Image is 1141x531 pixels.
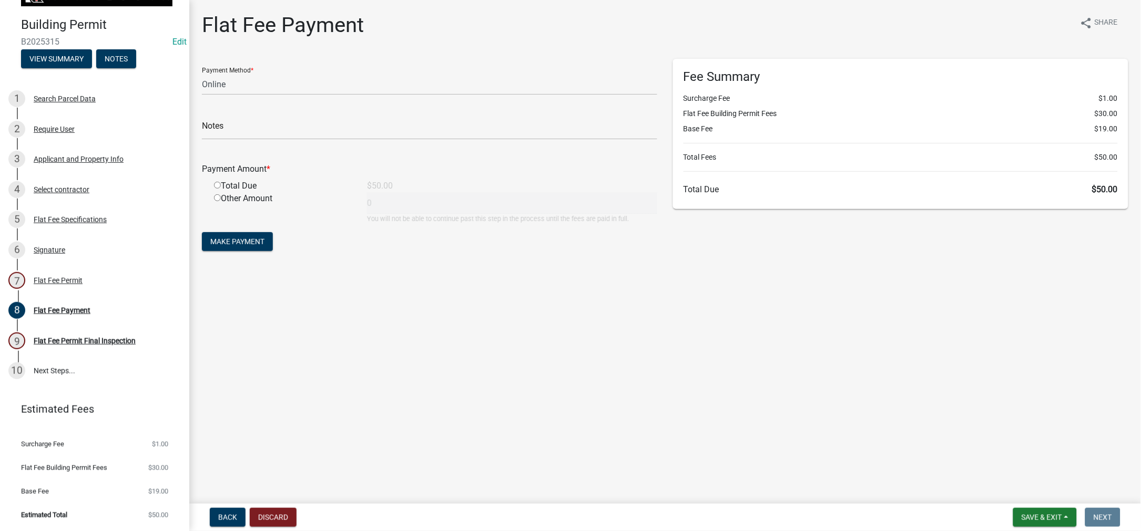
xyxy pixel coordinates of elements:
span: $19.00 [148,488,168,495]
div: Flat Fee Payment [34,307,90,314]
span: Surcharge Fee [21,441,64,447]
div: Payment Amount [194,163,665,175]
span: Back [218,513,237,522]
span: $50.00 [1095,152,1118,163]
div: 5 [8,211,25,228]
div: 3 [8,151,25,168]
span: $19.00 [1095,123,1118,134]
li: Total Fees [684,152,1118,163]
span: Base Fee [21,488,49,495]
a: Estimated Fees [8,399,172,420]
span: Share [1095,17,1118,29]
span: Make Payment [210,237,264,246]
span: Next [1094,513,1112,522]
li: Flat Fee Building Permit Fees [684,108,1118,119]
span: $1.00 [152,441,168,447]
button: Discard [250,508,297,527]
h6: Fee Summary [684,69,1118,85]
span: Flat Fee Building Permit Fees [21,464,107,471]
span: Save & Exit [1022,513,1062,522]
h1: Flat Fee Payment [202,13,364,38]
wm-modal-confirm: Edit Application Number [172,37,187,47]
wm-modal-confirm: Summary [21,55,92,64]
h6: Total Due [684,184,1118,194]
button: View Summary [21,49,92,68]
button: Notes [96,49,136,68]
wm-modal-confirm: Notes [96,55,136,64]
div: Select contractor [34,186,89,193]
div: Flat Fee Specifications [34,216,107,223]
div: 10 [8,362,25,379]
div: 2 [8,121,25,138]
div: Applicant and Property Info [34,155,124,163]
div: 6 [8,242,25,258]
div: Signature [34,246,65,254]
div: 7 [8,272,25,289]
div: Search Parcel Data [34,95,96,102]
div: 1 [8,90,25,107]
button: Next [1085,508,1120,527]
a: Edit [172,37,187,47]
div: Require User [34,126,75,133]
div: Total Due [206,180,359,192]
h4: Building Permit [21,17,181,33]
span: $50.00 [148,512,168,518]
span: Estimated Total [21,512,67,518]
button: Back [210,508,246,527]
span: $30.00 [1095,108,1118,119]
div: Flat Fee Permit Final Inspection [34,337,136,345]
button: shareShare [1072,13,1126,33]
button: Save & Exit [1013,508,1077,527]
div: Other Amount [206,192,359,224]
div: 8 [8,302,25,319]
i: share [1080,17,1093,29]
span: $50.00 [1092,184,1118,194]
div: 9 [8,332,25,349]
div: Flat Fee Permit [34,277,83,284]
span: $1.00 [1099,93,1118,104]
li: Base Fee [684,123,1118,134]
span: $30.00 [148,464,168,471]
li: Surcharge Fee [684,93,1118,104]
span: B2025315 [21,37,168,47]
div: 4 [8,181,25,198]
button: Make Payment [202,232,273,251]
